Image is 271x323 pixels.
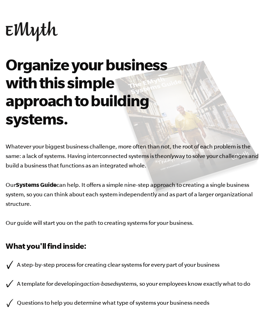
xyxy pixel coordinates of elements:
i: only [164,153,174,159]
li: A template for developing systems, so your employees know exactly what to do [6,279,265,289]
li: Questions to help you determine what type of systems your business needs [6,298,265,308]
img: e-myth systems guide organize your business [109,56,265,201]
h3: What you'll find inside: [6,240,265,252]
h2: Organize your business with this simple approach to building systems. [6,56,173,128]
li: A step-by-step process for creating clear systems for every part of your business [6,260,265,270]
b: Systems Guide [16,181,56,188]
iframe: Chat Widget [236,289,271,323]
i: action-based [84,280,116,287]
img: EMyth [6,21,58,42]
p: Whatever your biggest business challenge, more often than not, the root of each problem is the sa... [6,142,265,228]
